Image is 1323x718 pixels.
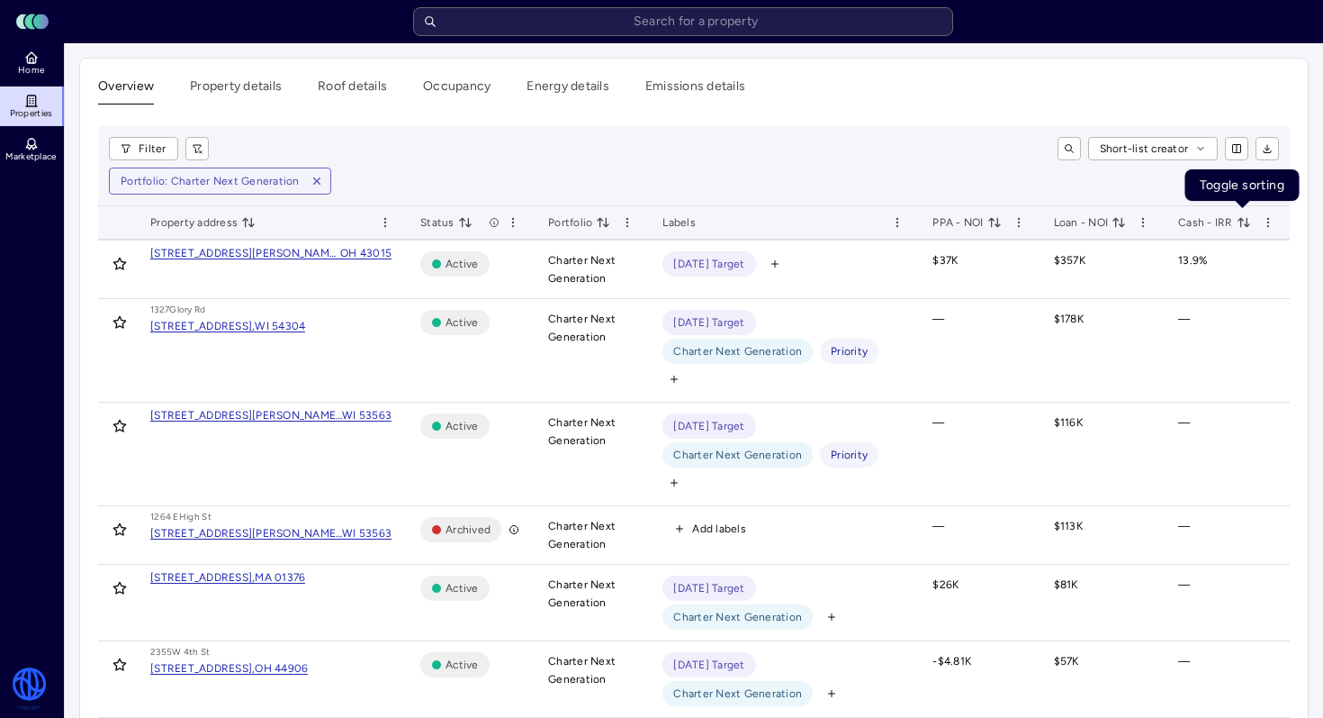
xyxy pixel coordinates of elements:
[831,342,868,360] span: Priority
[150,663,255,674] div: [STREET_ADDRESS],
[918,641,1039,718] td: -$4.81K
[150,321,305,332] a: [STREET_ADDRESS],WI 54304
[179,510,211,524] div: High St
[662,442,813,468] button: Charter Next Generation
[342,410,391,421] div: WI 53563
[340,248,391,259] div: OH 43015
[1164,506,1289,565] td: —
[1164,403,1289,506] td: —
[10,108,53,119] span: Properties
[420,214,472,232] span: Status
[458,215,472,230] button: toggle sorting
[18,65,44,76] span: Home
[150,214,256,232] span: Property address
[987,215,1002,230] button: toggle sorting
[673,417,744,435] span: [DATE] Target
[596,215,610,230] button: toggle sorting
[662,339,813,364] button: Charter Next Generation
[534,565,648,641] td: Charter Next Generation
[526,77,609,105] button: Energy details
[662,214,696,232] span: Labels
[662,414,755,439] button: [DATE] Target
[150,303,169,317] div: 1327
[105,250,134,278] button: Toggle favorite
[673,255,744,273] span: [DATE] Target
[255,663,308,674] div: OH 44906
[662,681,813,706] button: Charter Next Generation
[534,641,648,718] td: Charter Next Generation
[121,172,300,190] div: Portfolio: Charter Next Generation
[109,137,178,160] button: Filter
[255,321,305,332] div: WI 54304
[445,417,479,435] span: Active
[1100,140,1189,158] span: Short-list creator
[172,645,210,659] div: W 4th St
[918,299,1039,403] td: —
[1111,215,1126,230] button: toggle sorting
[1225,137,1248,160] button: show/hide columns
[1039,641,1165,718] td: $57K
[150,410,391,421] a: [STREET_ADDRESS][PERSON_NAME],WI 53563
[534,299,648,403] td: Charter Next Generation
[150,528,391,539] a: [STREET_ADDRESS][PERSON_NAME],WI 53563
[692,520,746,538] span: Add labels
[820,339,878,364] button: Priority
[11,668,48,711] img: Watershed
[662,251,755,277] button: [DATE] Target
[190,77,282,105] button: Property details
[150,528,342,539] div: [STREET_ADDRESS][PERSON_NAME],
[673,446,802,464] span: Charter Next Generation
[820,442,878,468] button: Priority
[445,314,479,332] span: Active
[662,652,755,677] button: [DATE] Target
[831,446,868,464] span: Priority
[662,604,813,630] button: Charter Next Generation
[662,517,758,541] button: Add labels
[645,77,745,105] button: Emissions details
[918,241,1039,299] td: $37K
[150,248,340,259] div: [STREET_ADDRESS][PERSON_NAME][US_STATE],
[445,656,479,674] span: Active
[241,215,256,230] button: toggle sorting
[445,255,479,273] span: Active
[918,403,1039,506] td: —
[105,412,134,441] button: Toggle favorite
[318,77,387,105] button: Roof details
[139,140,166,158] span: Filter
[1039,241,1165,299] td: $357K
[1039,403,1165,506] td: $116K
[673,314,744,332] span: [DATE] Target
[673,685,802,703] span: Charter Next Generation
[673,608,802,626] span: Charter Next Generation
[110,168,303,194] button: Portfolio: Charter Next Generation
[673,342,802,360] span: Charter Next Generation
[1185,169,1300,201] div: Toggle sorting
[1054,214,1127,232] span: Loan - NOI
[150,248,391,259] a: [STREET_ADDRESS][PERSON_NAME][US_STATE],OH 43015
[534,241,648,299] td: Charter Next Generation
[918,565,1039,641] td: $26K
[534,506,648,565] td: Charter Next Generation
[150,645,172,659] div: 2355
[150,410,342,421] div: [STREET_ADDRESS][PERSON_NAME],
[1039,506,1165,565] td: $113K
[1164,565,1289,641] td: —
[1178,214,1251,232] span: Cash - IRR
[1039,565,1165,641] td: $81K
[5,151,56,162] span: Marketplace
[150,572,255,583] div: [STREET_ADDRESS],
[1057,137,1081,160] button: toggle search
[1164,241,1289,299] td: 13.9%
[98,77,154,105] button: Overview
[150,510,179,524] div: 1264 E
[1039,299,1165,403] td: $178K
[918,506,1039,565] td: —
[105,515,134,544] button: Toggle favorite
[673,579,744,597] span: [DATE] Target
[150,321,255,332] div: [STREET_ADDRESS],
[105,574,134,603] button: Toggle favorite
[1088,137,1219,160] button: Short-list creator
[662,310,755,335] button: [DATE] Target
[1237,215,1251,230] button: toggle sorting
[255,572,305,583] div: MA 01376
